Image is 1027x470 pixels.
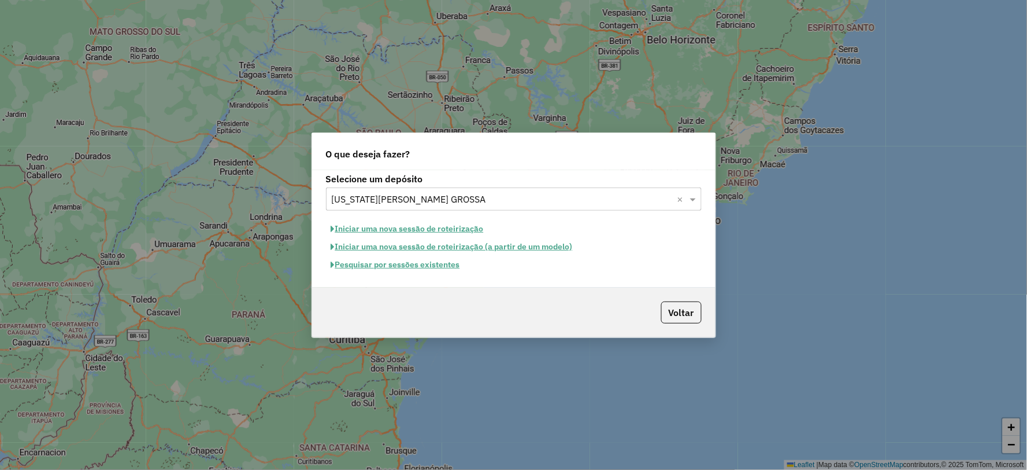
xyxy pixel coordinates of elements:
[661,302,702,324] button: Voltar
[326,172,702,186] label: Selecione um depósito
[326,256,465,274] button: Pesquisar por sessões existentes
[326,147,410,161] span: O que deseja fazer?
[677,192,687,206] span: Clear all
[326,220,489,238] button: Iniciar uma nova sessão de roteirização
[326,238,578,256] button: Iniciar uma nova sessão de roteirização (a partir de um modelo)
